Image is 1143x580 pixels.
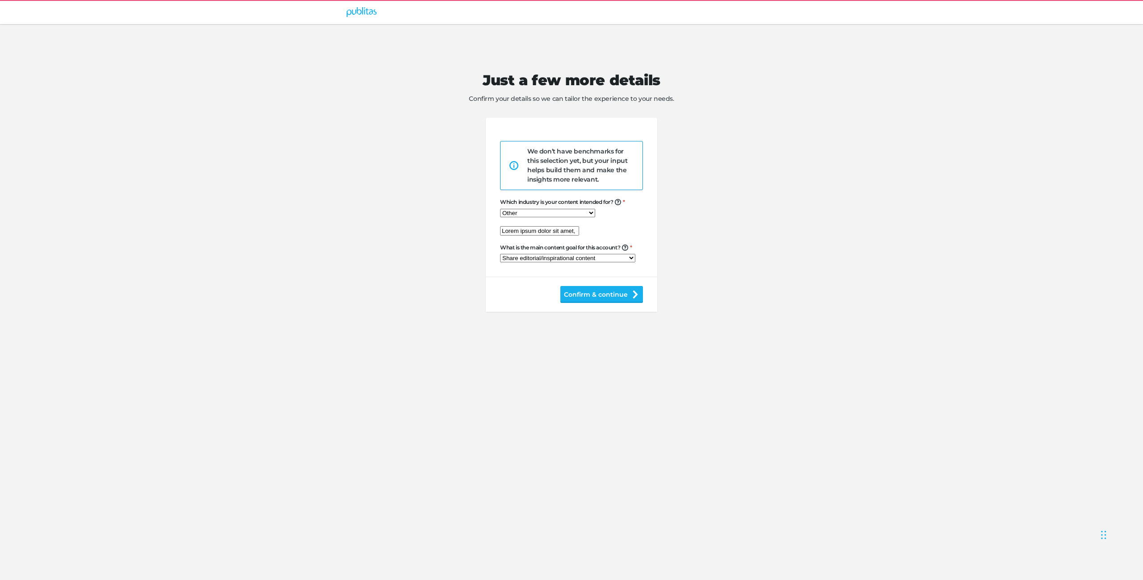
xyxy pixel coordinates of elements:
button: Confirm & continue [560,286,643,303]
span: What is the main content goal for this account? [500,244,628,252]
input: What industry are you in? [500,226,579,236]
span: Which industry is your content intended for? [500,199,621,207]
div: Drag [1101,522,1106,548]
div: We don’t have benchmarks for this selection yet, but your input helps build them and make the ins... [527,147,628,184]
iframe: Chat Widget [1098,513,1143,555]
h1: Just a few more details [357,72,786,89]
span: Confirm your details so we can tailor the experience to your needs. [357,94,786,104]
